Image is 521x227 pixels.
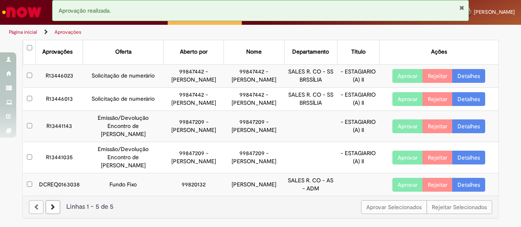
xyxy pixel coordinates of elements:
[164,64,224,87] td: 99847442 - [PERSON_NAME]
[246,48,262,56] div: Nome
[422,178,453,192] button: Rejeitar
[224,64,284,87] td: 99847442 - [PERSON_NAME]
[83,173,164,196] td: Fundo Fixo
[164,110,224,142] td: 99847209 - [PERSON_NAME]
[9,29,37,35] a: Página inicial
[422,119,453,133] button: Rejeitar
[115,48,131,56] div: Oferta
[224,87,284,110] td: 99847442 - [PERSON_NAME]
[452,178,485,192] a: Detalhes
[337,87,379,110] td: - ESTAGIARIO (A) II
[83,110,164,142] td: Emissão/Devolução Encontro de [PERSON_NAME]
[392,92,423,106] button: Aprovar
[83,87,164,110] td: Solicitação de numerário
[351,48,366,56] div: Título
[459,4,464,11] button: Fechar Notificação
[36,173,83,196] td: DCREQ0163038
[164,173,224,196] td: 99820132
[42,48,72,56] div: Aprovações
[422,69,453,83] button: Rejeitar
[392,178,423,192] button: Aprovar
[422,151,453,164] button: Rejeitar
[36,142,83,173] td: R13441035
[224,110,284,142] td: 99847209 - [PERSON_NAME]
[36,40,83,64] th: Aprovações
[284,173,337,196] td: SALES R. CO - AS - ADM
[452,151,485,164] a: Detalhes
[284,87,337,110] td: SALES R. CO - SS BRSSÍLIA
[36,110,83,142] td: R13441143
[452,119,485,133] a: Detalhes
[6,25,341,40] ul: Trilhas de página
[337,110,379,142] td: - ESTAGIARIO (A) II
[1,4,43,20] img: ServiceNow
[337,64,379,87] td: - ESTAGIARIO (A) II
[59,7,111,14] span: Aprovação realizada.
[284,64,337,87] td: SALES R. CO - SS BRSSÍLIA
[392,119,423,133] button: Aprovar
[224,142,284,173] td: 99847209 - [PERSON_NAME]
[292,48,329,56] div: Departamento
[36,87,83,110] td: R13446013
[180,48,208,56] div: Aberto por
[337,142,379,173] td: - ESTAGIARIO (A) II
[29,202,492,212] div: Linhas 1 − 5 de 5
[422,92,453,106] button: Rejeitar
[55,29,81,35] a: Aprovações
[224,173,284,196] td: [PERSON_NAME]
[431,48,447,56] div: Ações
[392,151,423,164] button: Aprovar
[83,142,164,173] td: Emissão/Devolução Encontro de [PERSON_NAME]
[474,9,515,15] span: [PERSON_NAME]
[36,64,83,87] td: R13446023
[392,69,423,83] button: Aprovar
[83,64,164,87] td: Solicitação de numerário
[164,87,224,110] td: 99847442 - [PERSON_NAME]
[452,92,485,106] a: Detalhes
[164,142,224,173] td: 99847209 - [PERSON_NAME]
[452,69,485,83] a: Detalhes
